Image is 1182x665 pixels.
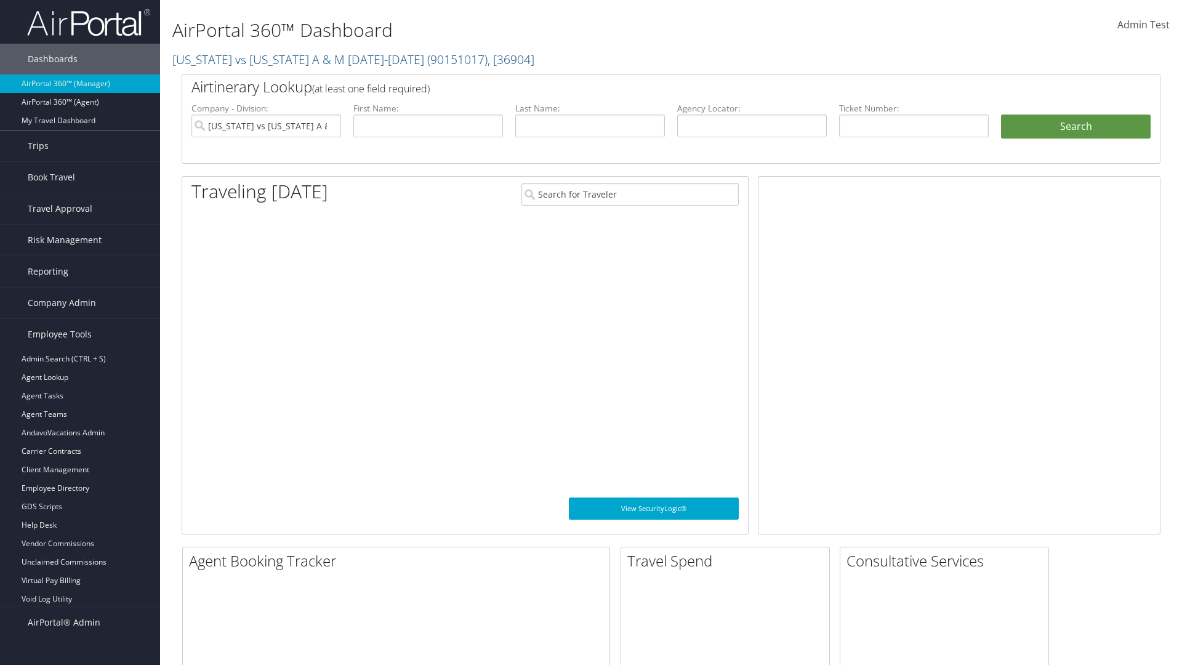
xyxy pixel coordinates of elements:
[28,193,92,224] span: Travel Approval
[28,256,68,287] span: Reporting
[172,17,837,43] h1: AirPortal 360™ Dashboard
[28,162,75,193] span: Book Travel
[28,607,100,638] span: AirPortal® Admin
[191,102,341,115] label: Company - Division:
[189,550,609,571] h2: Agent Booking Tracker
[515,102,665,115] label: Last Name:
[846,550,1048,571] h2: Consultative Services
[28,319,92,350] span: Employee Tools
[1117,18,1170,31] span: Admin Test
[521,183,739,206] input: Search for Traveler
[172,51,534,68] a: [US_STATE] vs [US_STATE] A & M [DATE]-[DATE]
[28,44,78,75] span: Dashboards
[427,51,488,68] span: ( 90151017 )
[627,550,829,571] h2: Travel Spend
[191,76,1069,97] h2: Airtinerary Lookup
[569,498,739,520] a: View SecurityLogic®
[28,131,49,161] span: Trips
[677,102,827,115] label: Agency Locator:
[28,288,96,318] span: Company Admin
[191,179,328,204] h1: Traveling [DATE]
[28,225,102,256] span: Risk Management
[1117,6,1170,44] a: Admin Test
[839,102,989,115] label: Ticket Number:
[27,8,150,37] img: airportal-logo.png
[488,51,534,68] span: , [ 36904 ]
[312,82,430,95] span: (at least one field required)
[1001,115,1151,139] button: Search
[353,102,503,115] label: First Name:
